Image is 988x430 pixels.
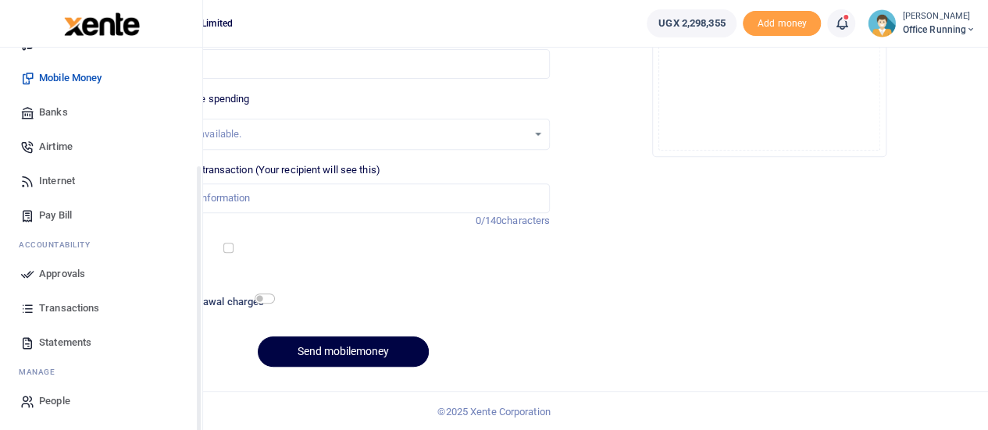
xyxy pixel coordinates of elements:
[647,9,737,37] a: UGX 2,298,355
[39,173,75,189] span: Internet
[39,266,85,282] span: Approvals
[39,208,72,223] span: Pay Bill
[12,164,190,198] a: Internet
[868,9,896,37] img: profile-user
[12,130,190,164] a: Airtime
[12,360,190,384] li: M
[12,291,190,325] a: Transactions
[39,139,73,155] span: Airtime
[12,61,190,95] a: Mobile Money
[27,366,55,378] span: anage
[137,49,550,79] input: UGX
[868,9,976,37] a: profile-user [PERSON_NAME] Office Running
[30,239,90,251] span: countability
[902,23,976,37] span: Office Running
[476,215,502,226] span: 0/140
[12,325,190,360] a: Statements
[12,233,190,257] li: Ac
[148,126,527,142] div: No options available.
[64,12,140,36] img: logo-large
[658,16,725,31] span: UGX 2,298,355
[137,183,550,213] input: Enter extra information
[62,17,140,29] a: logo-small logo-large logo-large
[39,393,70,409] span: People
[39,335,91,350] span: Statements
[501,215,550,226] span: characters
[12,257,190,291] a: Approvals
[39,105,68,120] span: Banks
[640,9,743,37] li: Wallet ballance
[743,11,821,37] li: Toup your wallet
[12,198,190,233] a: Pay Bill
[39,70,102,86] span: Mobile Money
[137,162,380,178] label: Memo for this transaction (Your recipient will see this)
[743,16,821,28] a: Add money
[743,11,821,37] span: Add money
[12,384,190,418] a: People
[12,95,190,130] a: Banks
[902,10,976,23] small: [PERSON_NAME]
[39,300,99,316] span: Transactions
[258,336,429,367] button: Send mobilemoney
